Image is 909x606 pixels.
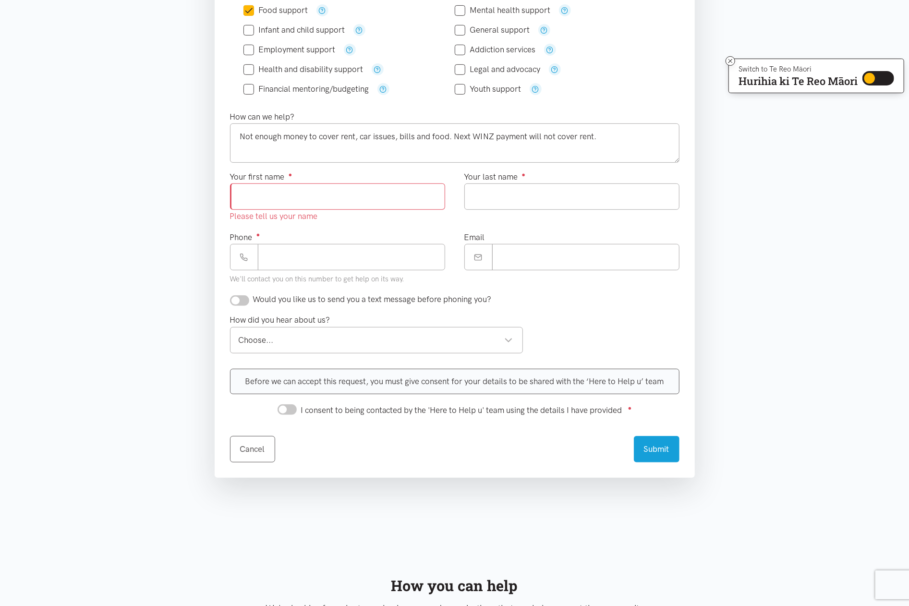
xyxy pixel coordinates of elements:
[230,369,679,394] div: Before we can accept this request, you must give consent for your details to be shared with the ‘...
[301,405,622,415] span: I consent to being contacted by the 'Here to Help u' team using the details I have provided
[256,231,260,238] sup: ●
[455,85,521,93] label: Youth support
[492,244,679,270] input: Email
[258,244,445,270] input: Phone number
[739,77,858,85] p: Hurihia ki Te Reo Māori
[230,436,275,462] a: Cancel
[230,110,295,123] label: How can we help?
[522,171,526,178] sup: ●
[253,294,492,304] span: Would you like us to send you a text message before phoning you?
[464,231,485,244] label: Email
[243,6,308,14] label: Food support
[455,65,541,73] label: Legal and advocacy
[739,66,858,72] p: Switch to Te Reo Māori
[289,171,292,178] sup: ●
[243,26,345,34] label: Infant and child support
[230,210,445,223] div: Please tell us your name
[230,170,292,183] label: Your first name
[230,314,330,327] label: How did you hear about us?
[455,26,530,34] label: General support
[230,275,405,283] small: We'll contact you on this number to get help on its way.
[226,574,683,597] div: How you can help
[243,65,364,73] label: Health and disability support
[464,170,526,183] label: Your last name
[628,404,632,412] sup: ●
[239,334,513,347] div: Choose...
[455,6,551,14] label: Mental health support
[230,231,260,244] label: Phone
[243,46,336,54] label: Employment support
[243,85,369,93] label: Financial mentoring/budgeting
[634,436,679,462] button: Submit
[455,46,536,54] label: Addiction services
